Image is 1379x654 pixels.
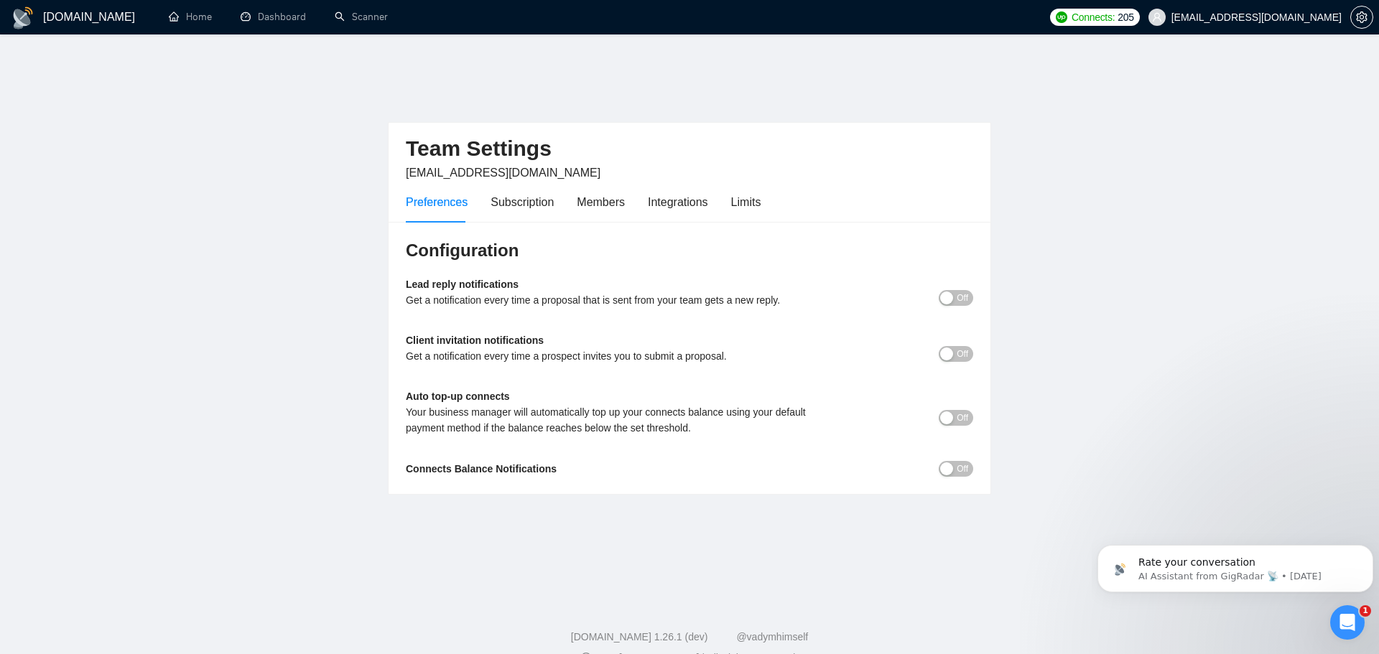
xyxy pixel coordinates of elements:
[406,335,544,346] b: Client invitation notifications
[1056,11,1067,23] img: upwork-logo.png
[169,11,212,23] a: homeHome
[957,461,968,477] span: Off
[406,239,973,262] h3: Configuration
[648,193,708,211] div: Integrations
[406,134,973,164] h2: Team Settings
[571,631,708,643] a: [DOMAIN_NAME] 1.26.1 (dev)
[491,193,554,211] div: Subscription
[1072,9,1115,25] span: Connects:
[577,193,625,211] div: Members
[1351,11,1373,23] span: setting
[957,290,968,306] span: Off
[406,463,557,475] b: Connects Balance Notifications
[1330,605,1365,640] iframe: Intercom live chat
[406,348,832,364] div: Get a notification every time a prospect invites you to submit a proposal.
[406,292,832,308] div: Get a notification every time a proposal that is sent from your team gets a new reply.
[406,167,600,179] span: [EMAIL_ADDRESS][DOMAIN_NAME]
[1118,9,1133,25] span: 205
[1092,515,1379,615] iframe: Intercom notifications message
[1350,11,1373,23] a: setting
[11,6,34,29] img: logo
[335,11,388,23] a: searchScanner
[406,391,510,402] b: Auto top-up connects
[736,631,808,643] a: @vadymhimself
[957,410,968,426] span: Off
[241,11,306,23] a: dashboardDashboard
[1152,12,1162,22] span: user
[1360,605,1371,617] span: 1
[406,193,468,211] div: Preferences
[406,404,832,436] div: Your business manager will automatically top up your connects balance using your default payment ...
[957,346,968,362] span: Off
[1350,6,1373,29] button: setting
[406,279,519,290] b: Lead reply notifications
[731,193,761,211] div: Limits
